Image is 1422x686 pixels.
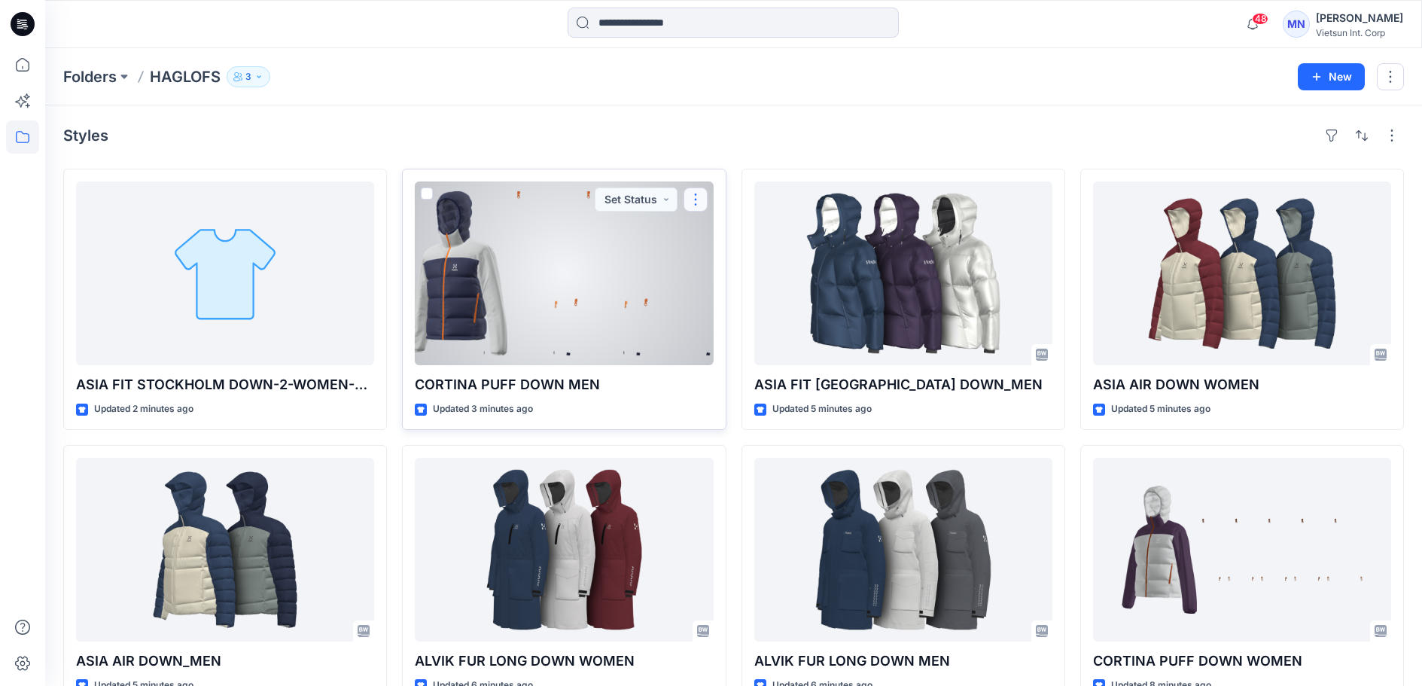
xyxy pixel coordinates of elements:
[63,66,117,87] a: Folders
[1111,401,1210,417] p: Updated 5 minutes ago
[415,651,713,672] p: ALVIK FUR LONG DOWN WOMEN
[1093,181,1391,365] a: ASIA AIR DOWN WOMEN
[754,181,1052,365] a: ASIA FIT STOCKHOLM DOWN_MEN
[1283,11,1310,38] div: MN
[63,127,108,145] h4: Styles
[754,374,1052,395] p: ASIA FIT [GEOGRAPHIC_DATA] DOWN_MEN
[415,374,713,395] p: CORTINA PUFF DOWN MEN
[754,458,1052,642] a: ALVIK FUR LONG DOWN MEN
[1093,374,1391,395] p: ASIA AIR DOWN WOMEN
[433,401,533,417] p: Updated 3 minutes ago
[415,458,713,642] a: ALVIK FUR LONG DOWN WOMEN
[1252,13,1268,25] span: 48
[245,69,251,85] p: 3
[94,401,193,417] p: Updated 2 minutes ago
[772,401,872,417] p: Updated 5 minutes ago
[76,458,374,642] a: ASIA AIR DOWN_MEN
[1316,27,1403,38] div: Vietsun Int. Corp
[1298,63,1365,90] button: New
[415,181,713,365] a: CORTINA PUFF DOWN MEN
[1093,651,1391,672] p: CORTINA PUFF DOWN WOMEN
[227,66,270,87] button: 3
[1093,458,1391,642] a: CORTINA PUFF DOWN WOMEN
[76,181,374,365] a: ASIA FIT STOCKHOLM DOWN-2-WOMEN-OP2
[754,651,1052,672] p: ALVIK FUR LONG DOWN MEN
[1316,9,1403,27] div: [PERSON_NAME]
[76,374,374,395] p: ASIA FIT STOCKHOLM DOWN-2-WOMEN-OP2
[150,66,221,87] p: HAGLOFS
[76,651,374,672] p: ASIA AIR DOWN_MEN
